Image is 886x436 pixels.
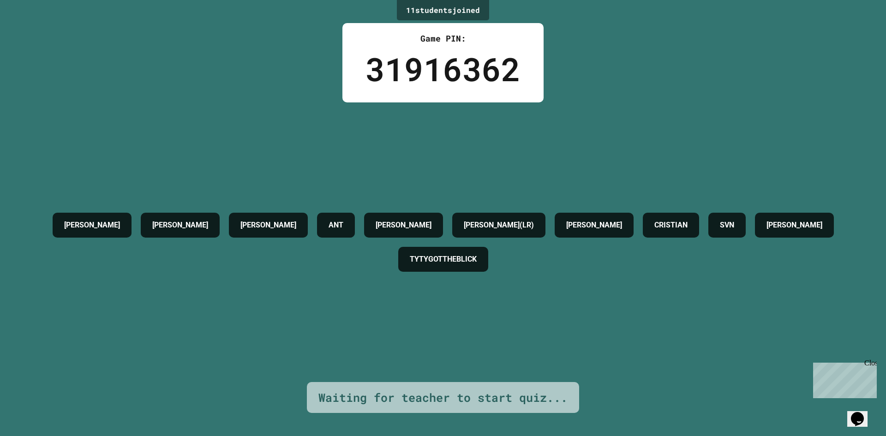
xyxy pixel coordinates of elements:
div: Chat with us now!Close [4,4,64,59]
h4: [PERSON_NAME] [240,220,296,231]
div: 31916362 [365,45,521,93]
h4: TYTYGOTTHEBLICK [410,254,477,265]
h4: SVN [720,220,734,231]
h4: [PERSON_NAME] [64,220,120,231]
div: Game PIN: [365,32,521,45]
h4: [PERSON_NAME] [766,220,822,231]
iframe: chat widget [847,399,877,427]
h4: [PERSON_NAME](LR) [464,220,534,231]
iframe: chat widget [809,359,877,398]
h4: [PERSON_NAME] [566,220,622,231]
h4: CRISTIAN [654,220,688,231]
h4: [PERSON_NAME] [152,220,208,231]
div: Waiting for teacher to start quiz... [318,389,568,406]
h4: [PERSON_NAME] [376,220,431,231]
h4: ANT [329,220,343,231]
